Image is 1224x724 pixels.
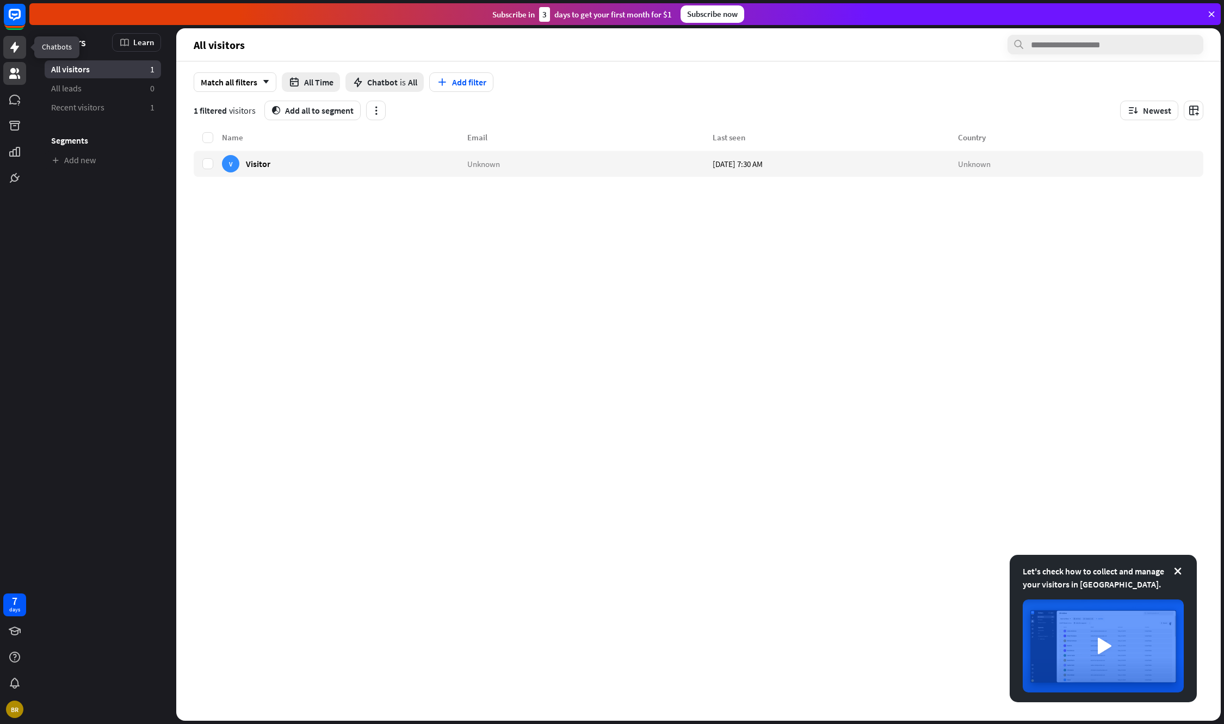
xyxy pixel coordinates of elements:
aside: 1 [150,102,154,113]
button: Newest [1120,101,1178,120]
span: Learn [133,37,154,47]
button: Open LiveChat chat widget [9,4,41,37]
div: BR [6,701,23,718]
div: Let's check how to collect and manage your visitors in [GEOGRAPHIC_DATA]. [1023,565,1184,591]
div: V [222,155,239,172]
div: Subscribe in days to get your first month for $1 [492,7,672,22]
a: Recent visitors 1 [45,98,161,116]
i: segment [271,106,281,115]
div: 7 [12,596,17,606]
button: All Time [282,72,340,92]
a: Add new [45,151,161,169]
div: Match all filters [194,72,276,92]
span: Unknown [958,158,991,169]
button: segmentAdd all to segment [264,101,361,120]
span: Chatbot [367,77,398,88]
span: is [400,77,406,88]
span: visitors [229,105,256,116]
a: 7 days [3,593,26,616]
a: All leads 0 [45,79,161,97]
span: 1 filtered [194,105,227,116]
div: Email [467,132,713,143]
div: days [9,606,20,614]
button: Add filter [429,72,493,92]
div: 3 [539,7,550,22]
img: image [1023,599,1184,692]
aside: 1 [150,64,154,75]
div: Name [222,132,467,143]
i: arrow_down [257,79,269,85]
aside: 0 [150,83,154,94]
span: Unknown [467,158,500,169]
span: [DATE] 7:30 AM [713,158,763,169]
div: Subscribe now [681,5,744,23]
span: Recent visitors [51,102,104,113]
h3: Segments [45,135,161,146]
span: All [408,77,417,88]
div: Last seen [713,132,958,143]
span: All visitors [51,64,90,75]
span: All visitors [194,39,245,51]
div: Country [958,132,1203,143]
span: Visitor [246,158,270,169]
span: All leads [51,83,82,94]
span: Visitors [51,36,86,48]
